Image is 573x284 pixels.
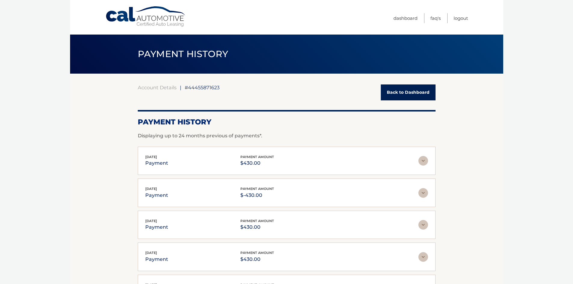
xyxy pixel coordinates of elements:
p: payment [145,255,168,264]
p: payment [145,191,168,200]
a: FAQ's [430,13,441,23]
span: payment amount [240,251,274,255]
span: payment amount [240,187,274,191]
a: Account Details [138,84,177,90]
a: Dashboard [393,13,417,23]
span: payment amount [240,155,274,159]
span: | [180,84,181,90]
p: $-430.00 [240,191,274,200]
img: accordion-rest.svg [418,220,428,230]
p: $430.00 [240,159,274,167]
img: accordion-rest.svg [418,252,428,262]
span: payment amount [240,219,274,223]
img: accordion-rest.svg [418,188,428,198]
span: PAYMENT HISTORY [138,48,228,60]
img: accordion-rest.svg [418,156,428,166]
span: #44455871623 [185,84,220,90]
a: Logout [454,13,468,23]
p: payment [145,223,168,231]
p: payment [145,159,168,167]
a: Back to Dashboard [381,84,436,100]
a: Cal Automotive [105,6,186,27]
span: [DATE] [145,187,157,191]
h2: Payment History [138,118,436,127]
p: Displaying up to 24 months previous of payments*. [138,132,436,139]
span: [DATE] [145,251,157,255]
p: $430.00 [240,223,274,231]
p: $430.00 [240,255,274,264]
span: [DATE] [145,155,157,159]
span: [DATE] [145,219,157,223]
